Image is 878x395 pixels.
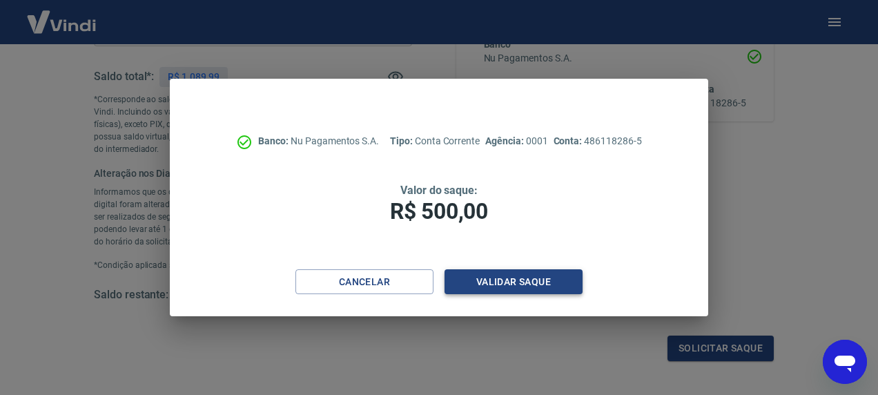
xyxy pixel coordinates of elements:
[554,134,642,148] p: 486118286-5
[823,340,867,384] iframe: Botão para abrir a janela de mensagens
[390,134,480,148] p: Conta Corrente
[485,135,526,146] span: Agência:
[554,135,585,146] span: Conta:
[258,135,291,146] span: Banco:
[295,269,433,295] button: Cancelar
[390,135,415,146] span: Tipo:
[445,269,583,295] button: Validar saque
[485,134,547,148] p: 0001
[258,134,379,148] p: Nu Pagamentos S.A.
[400,184,478,197] span: Valor do saque:
[390,198,488,224] span: R$ 500,00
